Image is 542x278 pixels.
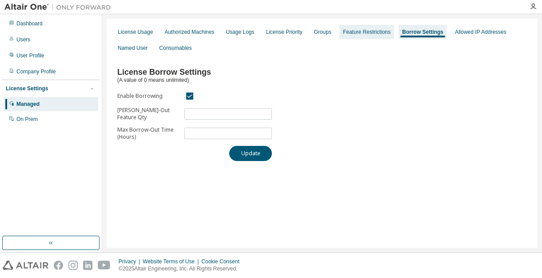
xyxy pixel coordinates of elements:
[229,146,272,161] button: Update
[16,101,40,108] div: Managed
[16,68,56,75] div: Company Profile
[118,44,147,52] div: Named User
[159,44,191,52] div: Consumables
[117,126,179,141] label: Max Borrow-Out Time (Hours)
[83,261,92,270] img: linkedin.svg
[143,258,201,265] div: Website Terms of Use
[4,3,116,12] img: Altair One
[119,258,143,265] div: Privacy
[98,261,111,270] img: youtube.svg
[3,261,48,270] img: altair_logo.svg
[117,68,211,77] span: License Borrow Settings
[16,52,44,59] div: User Profile
[68,261,78,270] img: instagram.svg
[6,85,48,92] div: License Settings
[54,261,63,270] img: facebook.svg
[226,28,254,36] div: Usage Logs
[314,28,331,36] div: Groups
[266,28,303,36] div: License Priority
[16,116,38,123] div: On Prem
[402,28,443,36] div: Borrow Settings
[16,20,43,27] div: Dashboard
[117,93,179,100] label: Enable Borrowing
[201,258,244,265] div: Cookie Consent
[118,28,153,36] div: License Usage
[343,28,391,36] div: Feature Restrictions
[16,36,30,43] div: Users
[164,28,214,36] div: Authorized Machines
[117,77,189,83] span: (A value of 0 means unlimited)
[119,265,245,273] p: © 2025 Altair Engineering, Inc. All Rights Reserved.
[117,107,179,121] label: [PERSON_NAME]-Out Feature Qty
[455,28,506,36] div: Allowed IP Addresses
